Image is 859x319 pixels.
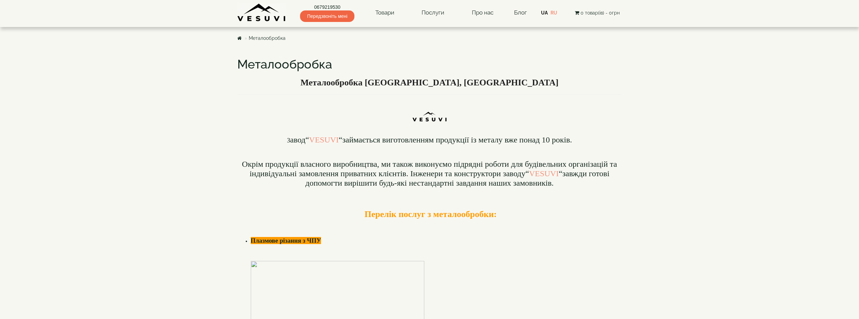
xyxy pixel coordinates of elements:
[369,5,401,21] a: Товари
[514,9,527,16] a: Блог
[411,98,448,126] img: Ttn5pm9uIKLcKgZrI-DPJtyXM-1-CpJTlstn2ZXthDzrWzHqWzIXq4ZS7qPkPFVaBoA4GitRGAHsRZshv0hWB0BnCPS-8PrHC...
[559,169,562,178] span: “
[300,4,354,10] a: 0679219530
[526,169,529,178] span: “
[529,169,559,178] a: VESUVI
[237,58,622,71] h1: Металообробка
[309,135,339,144] a: VESUVI
[300,78,559,87] b: Металообробка [GEOGRAPHIC_DATA], [GEOGRAPHIC_DATA]
[365,209,497,219] b: Перелік послуг з металообробки:
[242,160,617,187] font: завжди готові допомогти вирішити будь-які нестандартні завдання наших замовників.
[249,35,286,41] a: Металообробка
[290,135,572,144] font: авод займається виготовленням продукції із металу вже понад 10 років.
[339,135,343,144] span: “
[573,9,622,17] button: 0 товар(ів) - 0грн
[581,10,620,16] span: 0 товар(ів) - 0грн
[465,5,500,21] a: Про нас
[242,160,617,178] span: Окрім продукції власного виробництва, ми також виконуємо підрядні роботи для будівельних організа...
[415,5,451,21] a: Послуги
[237,3,286,22] img: Завод VESUVI
[541,10,548,16] a: UA
[287,137,290,144] font: З
[300,10,354,22] span: Передзвоніть мені
[551,10,557,16] a: RU
[251,237,321,244] b: Плазмове різання з ЧПУ
[305,135,309,144] span: “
